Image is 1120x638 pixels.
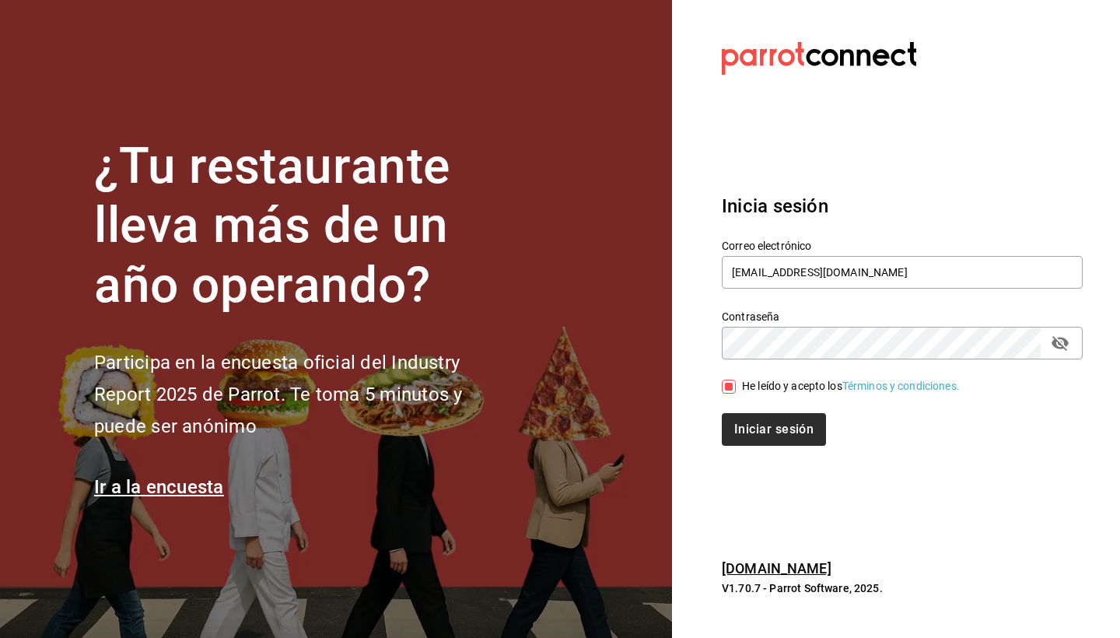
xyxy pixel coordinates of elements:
p: V1.70.7 - Parrot Software, 2025. [722,580,1083,596]
label: Correo electrónico [722,240,1083,251]
input: Ingresa tu correo electrónico [722,256,1083,289]
div: He leído y acepto los [742,378,960,394]
a: [DOMAIN_NAME] [722,560,831,577]
a: Ir a la encuesta [94,476,224,498]
button: passwordField [1047,330,1073,356]
h2: Participa en la encuesta oficial del Industry Report 2025 de Parrot. Te toma 5 minutos y puede se... [94,347,514,442]
label: Contraseña [722,310,1083,321]
button: Iniciar sesión [722,413,826,446]
a: Términos y condiciones. [842,380,960,392]
h3: Inicia sesión [722,192,1083,220]
h1: ¿Tu restaurante lleva más de un año operando? [94,137,514,316]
